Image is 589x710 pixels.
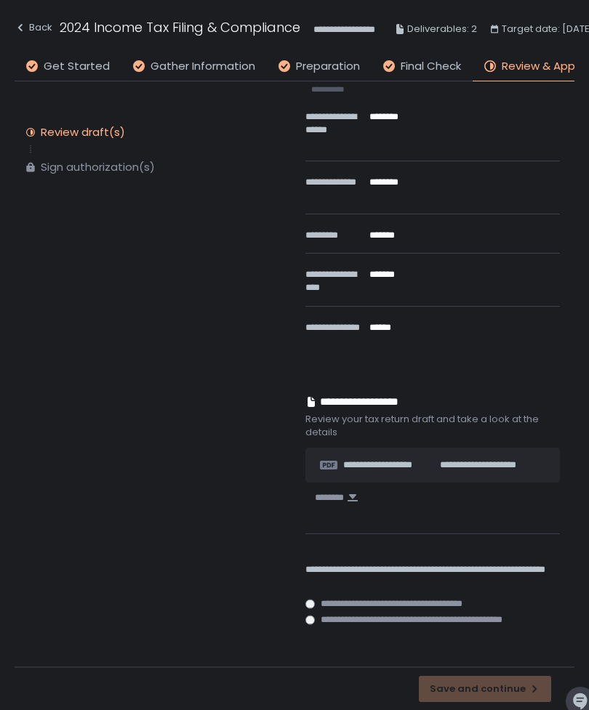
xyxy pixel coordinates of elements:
[41,125,125,140] div: Review draft(s)
[296,58,360,75] span: Preparation
[41,160,155,174] div: Sign authorization(s)
[44,58,110,75] span: Get Started
[407,20,477,38] span: Deliverables: 2
[305,413,560,439] span: Review your tax return draft and take a look at the details
[15,19,52,36] div: Back
[401,58,461,75] span: Final Check
[60,17,300,37] h1: 2024 Income Tax Filing & Compliance
[15,17,52,41] button: Back
[151,58,255,75] span: Gather Information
